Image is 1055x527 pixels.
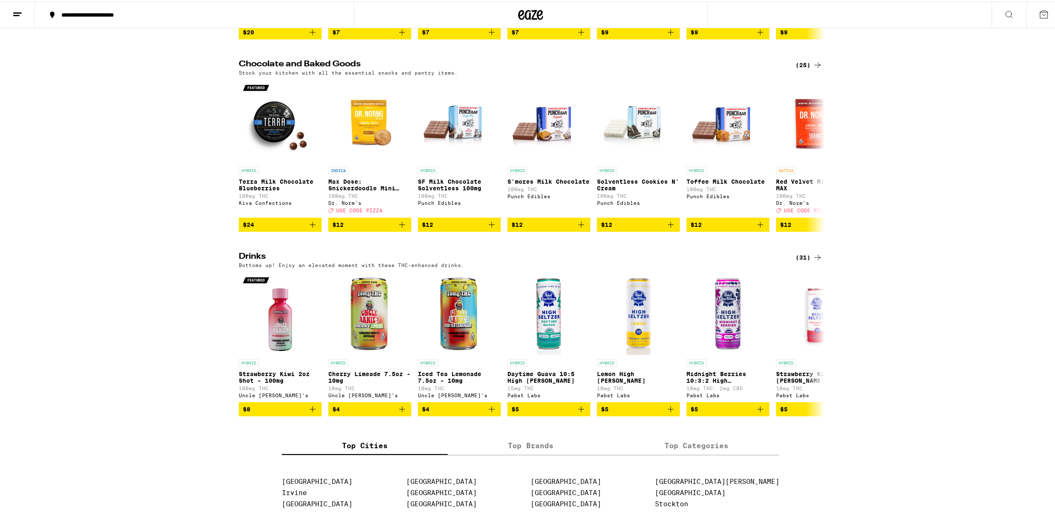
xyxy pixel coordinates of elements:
[776,270,859,353] img: Pabst Labs - Strawberry Kiwi High Seltzer
[597,401,680,415] button: Add to bag
[328,384,411,389] p: 10mg THC
[507,78,590,216] a: Open page for S'mores Milk Chocolate from Punch Edibles
[282,435,448,453] label: Top Cities
[780,220,791,226] span: $12
[332,220,344,226] span: $12
[795,251,822,261] div: (31)
[776,24,859,38] button: Add to bag
[784,206,830,212] span: USE CODE PIZZA
[422,220,433,226] span: $12
[328,369,411,382] p: Cherry Limeade 7.5oz - 10mg
[239,177,322,190] p: Terra Milk Chocolate Blueberries
[776,192,859,197] p: 100mg THC
[597,384,680,389] p: 10mg THC
[418,369,501,382] p: Iced Tea Lemonade 7.5oz - 10mg
[597,24,680,38] button: Add to bag
[597,165,617,172] p: HYBRID
[239,270,322,353] img: Uncle Arnie's - Strawberry Kiwi 2oz Shot - 100mg
[239,391,322,396] div: Uncle [PERSON_NAME]'s
[239,369,322,382] p: Strawberry Kiwi 2oz Shot - 100mg
[239,68,458,74] p: Stock your kitchen with all the essential snacks and pantry items.
[512,220,523,226] span: $12
[655,476,779,484] a: [GEOGRAPHIC_DATA][PERSON_NAME]
[601,220,612,226] span: $12
[597,192,680,197] p: 100mg THC
[418,391,501,396] div: Uncle [PERSON_NAME]'s
[406,498,477,506] a: [GEOGRAPHIC_DATA]
[418,78,501,216] a: Open page for SF Milk Chocolate Solventless 100mg from Punch Edibles
[686,384,769,389] p: 10mg THC: 2mg CBD
[418,199,501,204] div: Punch Edibles
[776,369,859,382] p: Strawberry Kiwi High [PERSON_NAME]
[328,192,411,197] p: 108mg THC
[597,357,617,365] p: HYBRID
[328,177,411,190] p: Max Dose: Snickerdoodle Mini Cookie - Indica
[282,435,779,454] div: tabs
[239,216,322,230] button: Add to bag
[406,487,477,495] a: [GEOGRAPHIC_DATA]
[418,270,501,401] a: Open page for Iced Tea Lemonade 7.5oz - 10mg from Uncle Arnie's
[776,78,859,161] img: Dr. Norm's - Red Velvet Mini Cookie MAX
[328,357,348,365] p: HYBRID
[686,401,769,415] button: Add to bag
[239,401,322,415] button: Add to bag
[328,78,411,216] a: Open page for Max Dose: Snickerdoodle Mini Cookie - Indica from Dr. Norm's
[601,404,609,411] span: $5
[614,435,779,453] label: Top Categories
[597,177,680,190] p: Solventless Cookies N' Cream
[531,476,601,484] a: [GEOGRAPHIC_DATA]
[776,165,796,172] p: SATIVA
[239,78,322,161] img: Kiva Confections - Terra Milk Chocolate Blueberries
[507,369,590,382] p: Daytime Guava 10:5 High [PERSON_NAME]
[507,391,590,396] div: Pabst Labs
[597,369,680,382] p: Lemon High [PERSON_NAME]
[282,487,307,495] a: Irvine
[243,404,250,411] span: $8
[418,357,438,365] p: HYBRID
[239,165,259,172] p: HYBRID
[597,391,680,396] div: Pabst Labs
[418,384,501,389] p: 10mg THC
[507,177,590,183] p: S'mores Milk Chocolate
[239,24,322,38] button: Add to bag
[239,199,322,204] div: Kiva Confections
[328,24,411,38] button: Add to bag
[776,216,859,230] button: Add to bag
[597,270,680,401] a: Open page for Lemon High Seltzer from Pabst Labs
[601,27,609,34] span: $9
[686,185,769,190] p: 100mg THC
[239,357,259,365] p: HYBRID
[282,476,352,484] a: [GEOGRAPHIC_DATA]
[422,404,429,411] span: $4
[239,78,322,216] a: Open page for Terra Milk Chocolate Blueberries from Kiva Confections
[422,27,429,34] span: $7
[507,384,590,389] p: 15mg THC
[776,177,859,190] p: Red Velvet Mini Cookie MAX
[597,199,680,204] div: Punch Edibles
[686,357,706,365] p: HYBRID
[239,261,464,266] p: Bottoms up! Enjoy an elevated moment with these THC-enhanced drinks.
[686,78,769,216] a: Open page for Toffee Milk Chocolate from Punch Edibles
[282,498,352,506] a: [GEOGRAPHIC_DATA]
[686,177,769,183] p: Toffee Milk Chocolate
[332,404,340,411] span: $4
[686,165,706,172] p: HYBRID
[512,27,519,34] span: $7
[328,391,411,396] div: Uncle [PERSON_NAME]'s
[686,270,769,353] img: Pabst Labs - Midnight Berries 10:3:2 High Seltzer
[418,401,501,415] button: Add to bag
[686,216,769,230] button: Add to bag
[655,498,688,506] a: Stockton
[686,78,769,161] img: Punch Edibles - Toffee Milk Chocolate
[531,498,601,506] a: [GEOGRAPHIC_DATA]
[448,435,614,453] label: Top Brands
[507,185,590,190] p: 100mg THC
[418,177,501,190] p: SF Milk Chocolate Solventless 100mg
[780,27,788,34] span: $9
[328,216,411,230] button: Add to bag
[239,270,322,401] a: Open page for Strawberry Kiwi 2oz Shot - 100mg from Uncle Arnie's
[512,404,519,411] span: $5
[507,270,590,353] img: Pabst Labs - Daytime Guava 10:5 High Seltzer
[686,24,769,38] button: Add to bag
[418,24,501,38] button: Add to bag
